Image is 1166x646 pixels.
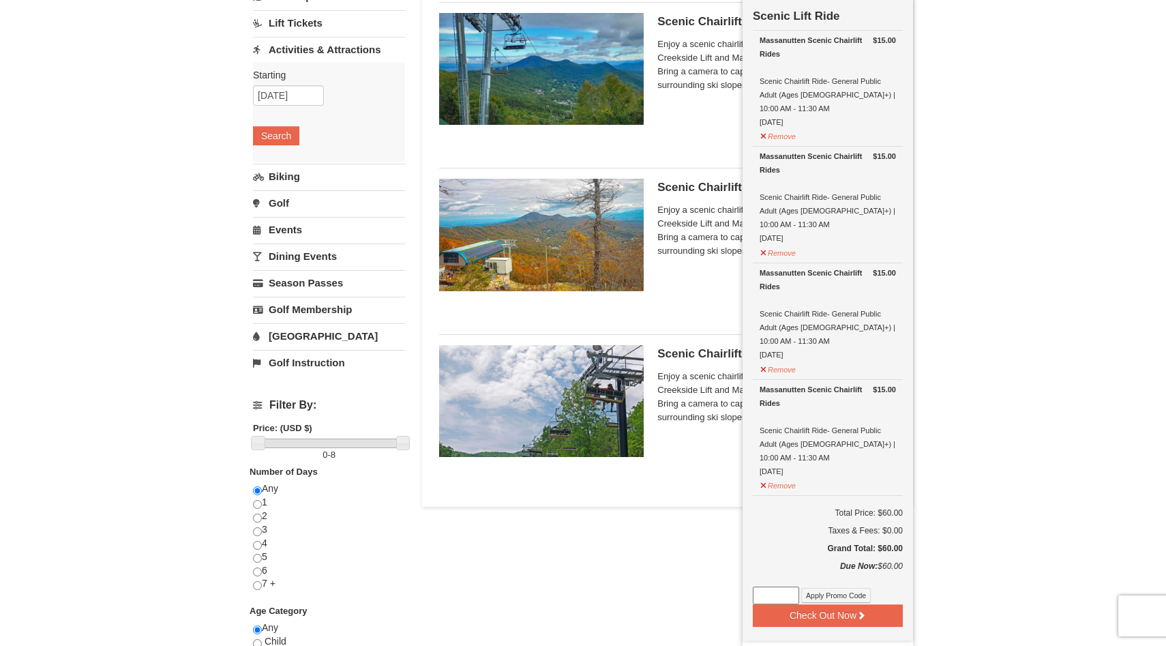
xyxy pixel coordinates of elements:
[760,149,896,177] div: Massanutten Scenic Chairlift Rides
[439,13,644,125] img: 24896431-1-a2e2611b.jpg
[331,450,335,460] span: 8
[657,38,896,92] span: Enjoy a scenic chairlift ride up Massanutten’s signature Creekside Lift and Massanutten's NEW Pea...
[253,482,405,604] div: Any 1 2 3 4 5 6 7 +
[873,149,896,163] strong: $15.00
[657,203,896,258] span: Enjoy a scenic chairlift ride up Massanutten’s signature Creekside Lift and Massanutten's NEW Pea...
[657,181,896,194] h5: Scenic Chairlift Ride | 11:30 AM - 1:00 PM
[253,270,405,295] a: Season Passes
[323,450,327,460] span: 0
[753,559,903,587] div: $60.00
[873,266,896,280] strong: $15.00
[760,126,796,143] button: Remove
[753,506,903,520] h6: Total Price: $60.00
[760,359,796,377] button: Remove
[760,383,896,410] div: Massanutten Scenic Chairlift Rides
[753,542,903,555] h5: Grand Total: $60.00
[760,266,896,362] div: Scenic Chairlift Ride- General Public Adult (Ages [DEMOGRAPHIC_DATA]+) | 10:00 AM - 11:30 AM [DATE]
[840,561,878,571] strong: Due Now:
[439,345,644,457] img: 24896431-9-664d1467.jpg
[873,383,896,396] strong: $15.00
[760,266,896,293] div: Massanutten Scenic Chairlift Rides
[253,126,299,145] button: Search
[873,33,896,47] strong: $15.00
[253,10,405,35] a: Lift Tickets
[657,15,896,29] h5: Scenic Chairlift Ride | 10:00 AM - 11:30 AM
[253,423,312,433] strong: Price: (USD $)
[253,323,405,349] a: [GEOGRAPHIC_DATA]
[253,37,405,62] a: Activities & Attractions
[253,244,405,269] a: Dining Events
[760,243,796,260] button: Remove
[253,217,405,242] a: Events
[253,68,395,82] label: Starting
[253,164,405,189] a: Biking
[753,604,903,626] button: Check Out Now
[760,33,896,129] div: Scenic Chairlift Ride- General Public Adult (Ages [DEMOGRAPHIC_DATA]+) | 10:00 AM - 11:30 AM [DATE]
[760,33,896,61] div: Massanutten Scenic Chairlift Rides
[250,467,318,477] strong: Number of Days
[253,297,405,322] a: Golf Membership
[439,179,644,291] img: 24896431-13-a88f1aaf.jpg
[657,370,896,424] span: Enjoy a scenic chairlift ride up Massanutten’s signature Creekside Lift and Massanutten's NEW Pea...
[760,383,896,478] div: Scenic Chairlift Ride- General Public Adult (Ages [DEMOGRAPHIC_DATA]+) | 10:00 AM - 11:30 AM [DATE]
[253,448,405,462] label: -
[753,524,903,538] div: Taxes & Fees: $0.00
[253,399,405,411] h4: Filter By:
[753,10,840,23] strong: Scenic Lift Ride
[253,350,405,375] a: Golf Instruction
[760,149,896,245] div: Scenic Chairlift Ride- General Public Adult (Ages [DEMOGRAPHIC_DATA]+) | 10:00 AM - 11:30 AM [DATE]
[657,347,896,361] h5: Scenic Chairlift Ride | 1:00 PM - 2:30 PM
[801,588,871,603] button: Apply Promo Code
[760,475,796,493] button: Remove
[250,606,308,616] strong: Age Category
[253,190,405,216] a: Golf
